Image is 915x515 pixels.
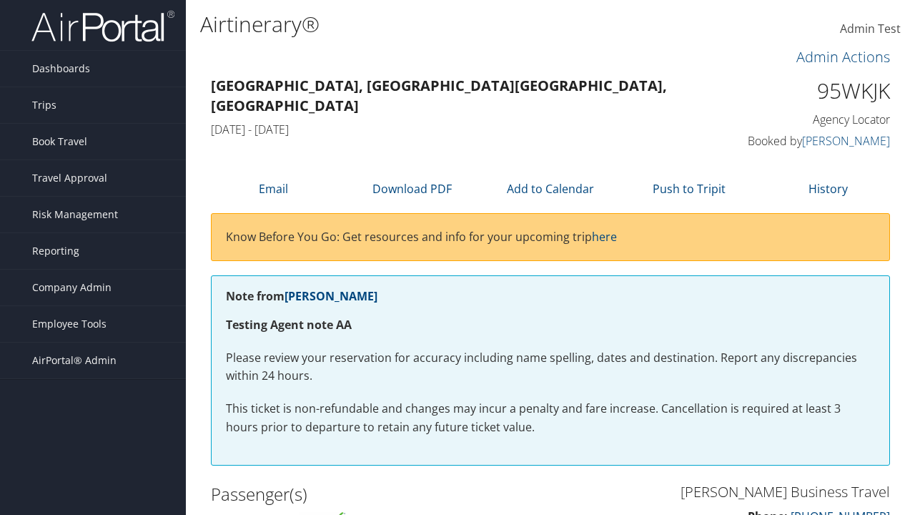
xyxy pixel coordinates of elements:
[736,76,890,106] h1: 95WKJK
[840,7,901,51] a: Admin Test
[226,317,352,333] strong: Testing Agent note AA
[736,112,890,127] h4: Agency Locator
[200,9,667,39] h1: Airtinerary®
[802,133,890,149] a: [PERSON_NAME]
[211,122,715,137] h4: [DATE] - [DATE]
[211,482,540,506] h2: Passenger(s)
[226,400,875,436] p: This ticket is non-refundable and changes may incur a penalty and fare increase. Cancellation is ...
[372,181,452,197] a: Download PDF
[32,343,117,378] span: AirPortal® Admin
[226,288,377,304] strong: Note from
[226,349,875,386] p: Please review your reservation for accuracy including name spelling, dates and destination. Repor...
[796,47,890,67] a: Admin Actions
[507,181,594,197] a: Add to Calendar
[32,306,107,342] span: Employee Tools
[808,181,848,197] a: History
[653,181,726,197] a: Push to Tripit
[32,233,79,269] span: Reporting
[32,270,112,305] span: Company Admin
[840,21,901,36] span: Admin Test
[226,228,875,247] p: Know Before You Go: Get resources and info for your upcoming trip
[736,133,890,149] h4: Booked by
[32,197,118,232] span: Risk Management
[285,288,377,304] a: [PERSON_NAME]
[32,51,90,87] span: Dashboards
[259,181,288,197] a: Email
[592,229,617,245] a: here
[31,9,174,43] img: airportal-logo.png
[32,87,56,123] span: Trips
[561,482,890,502] h3: [PERSON_NAME] Business Travel
[211,76,667,115] strong: [GEOGRAPHIC_DATA], [GEOGRAPHIC_DATA] [GEOGRAPHIC_DATA], [GEOGRAPHIC_DATA]
[32,160,107,196] span: Travel Approval
[32,124,87,160] span: Book Travel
